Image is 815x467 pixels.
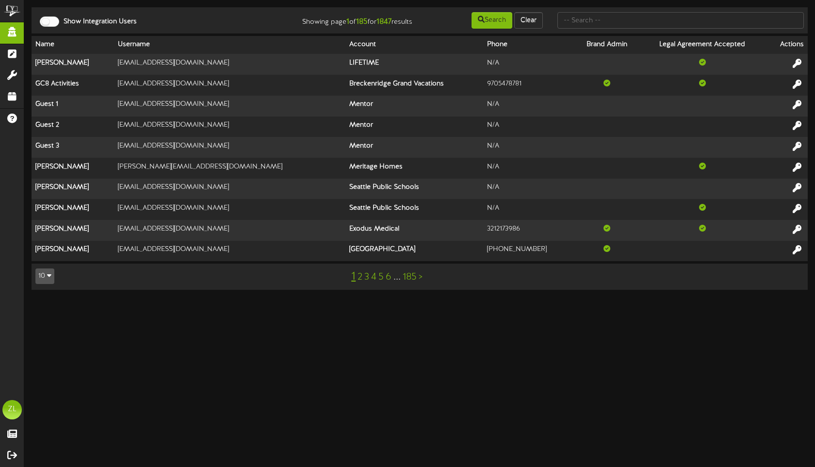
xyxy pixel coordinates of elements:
th: [PERSON_NAME] [32,199,114,220]
td: [EMAIL_ADDRESS][DOMAIN_NAME] [114,96,346,117]
td: [EMAIL_ADDRESS][DOMAIN_NAME] [114,220,346,241]
td: N/A [483,96,574,117]
div: ZL [2,400,22,419]
td: [EMAIL_ADDRESS][DOMAIN_NAME] [114,75,346,96]
th: Seattle Public Schools [345,199,483,220]
a: > [419,272,423,283]
th: [PERSON_NAME] [32,54,114,75]
a: 3 [364,272,369,283]
td: N/A [483,137,574,158]
td: N/A [483,199,574,220]
td: [EMAIL_ADDRESS][DOMAIN_NAME] [114,117,346,137]
th: Guest 1 [32,96,114,117]
div: Showing page of for results [289,11,420,28]
td: [EMAIL_ADDRESS][DOMAIN_NAME] [114,54,346,75]
th: [PERSON_NAME] [32,241,114,261]
th: Actions [765,36,808,54]
strong: 1 [346,17,349,26]
td: 3212173986 [483,220,574,241]
input: -- Search -- [557,12,804,29]
a: 185 [403,272,417,283]
th: [PERSON_NAME] [32,158,114,179]
th: Phone [483,36,574,54]
th: [PERSON_NAME] [32,179,114,200]
a: ... [393,272,401,283]
td: [EMAIL_ADDRESS][DOMAIN_NAME] [114,199,346,220]
th: Exodus Medical [345,220,483,241]
a: 2 [358,272,362,283]
th: [GEOGRAPHIC_DATA] [345,241,483,261]
th: Account [345,36,483,54]
th: Seattle Public Schools [345,179,483,200]
td: 9705478781 [483,75,574,96]
th: Breckenridge Grand Vacations [345,75,483,96]
th: Legal Agreement Accepted [639,36,766,54]
th: Mentor [345,117,483,137]
th: [PERSON_NAME] [32,220,114,241]
td: N/A [483,158,574,179]
button: Clear [514,12,543,29]
th: Brand Admin [574,36,639,54]
strong: 1847 [376,17,391,26]
td: N/A [483,117,574,137]
th: Name [32,36,114,54]
strong: 185 [356,17,368,26]
th: GC8 Activities [32,75,114,96]
td: [EMAIL_ADDRESS][DOMAIN_NAME] [114,137,346,158]
td: [EMAIL_ADDRESS][DOMAIN_NAME] [114,241,346,261]
th: LIFETIME [345,54,483,75]
button: Search [472,12,512,29]
a: 1 [351,270,356,283]
label: Show Integration Users [56,17,137,27]
th: Guest 3 [32,137,114,158]
th: Guest 2 [32,117,114,137]
td: [EMAIL_ADDRESS][DOMAIN_NAME] [114,179,346,200]
td: [PHONE_NUMBER] [483,241,574,261]
th: Mentor [345,137,483,158]
th: Meritage Homes [345,158,483,179]
th: Mentor [345,96,483,117]
a: 4 [371,272,376,283]
td: N/A [483,179,574,200]
a: 5 [378,272,384,283]
td: N/A [483,54,574,75]
button: 10 [35,268,54,284]
td: [PERSON_NAME][EMAIL_ADDRESS][DOMAIN_NAME] [114,158,346,179]
th: Username [114,36,346,54]
a: 6 [386,272,391,283]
